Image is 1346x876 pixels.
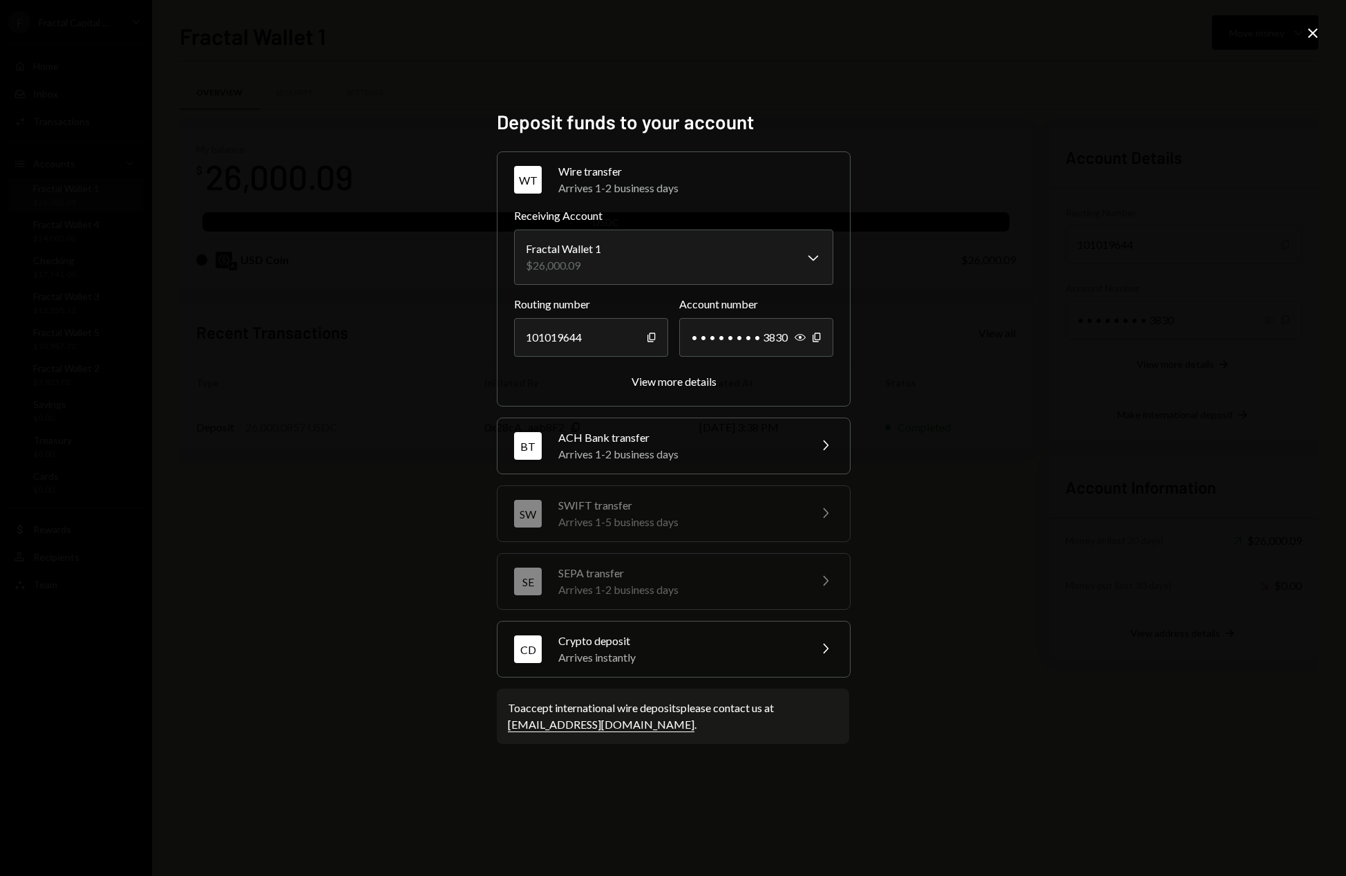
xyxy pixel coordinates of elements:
[679,318,833,357] div: • • • • • • • • 3830
[514,166,542,194] div: WT
[514,230,833,285] button: Receiving Account
[514,635,542,663] div: CD
[514,568,542,595] div: SE
[514,296,668,313] label: Routing number
[508,718,694,732] a: [EMAIL_ADDRESS][DOMAIN_NAME]
[558,565,800,581] div: SEPA transfer
[497,554,850,609] button: SESEPA transferArrives 1-2 business days
[514,207,833,389] div: WTWire transferArrives 1-2 business days
[632,375,717,389] button: View more details
[558,581,800,598] div: Arrives 1-2 business days
[558,514,800,530] div: Arrives 1-5 business days
[514,207,833,224] label: Receiving Account
[558,180,833,196] div: Arrives 1-2 business days
[497,152,850,207] button: WTWire transferArrives 1-2 business days
[558,163,833,180] div: Wire transfer
[632,375,717,388] div: View more details
[558,446,800,463] div: Arrives 1-2 business days
[679,296,833,313] label: Account number
[514,432,542,460] div: BT
[514,500,542,528] div: SW
[558,649,800,666] div: Arrives instantly
[497,622,850,677] button: CDCrypto depositArrives instantly
[558,429,800,446] div: ACH Bank transfer
[497,109,849,136] h2: Deposit funds to your account
[514,318,668,357] div: 101019644
[558,633,800,649] div: Crypto deposit
[497,418,850,474] button: BTACH Bank transferArrives 1-2 business days
[508,700,838,733] div: To accept international wire deposits please contact us at .
[497,486,850,541] button: SWSWIFT transferArrives 1-5 business days
[558,497,800,514] div: SWIFT transfer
